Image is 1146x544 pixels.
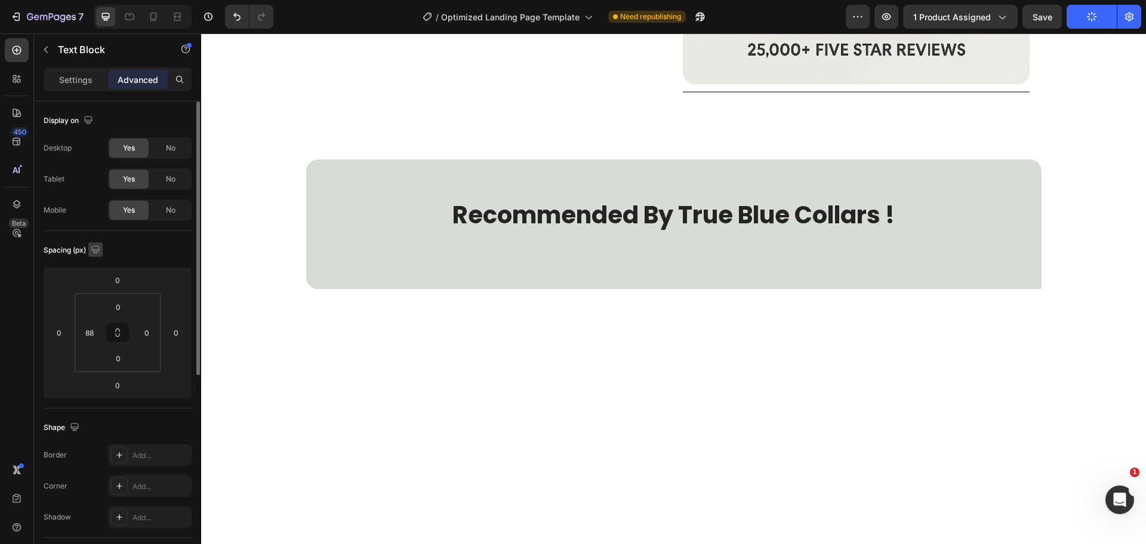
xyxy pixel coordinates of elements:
div: Add... [133,512,189,523]
input: 0px [138,324,156,342]
input: 0px [106,298,130,316]
p: 7 [78,10,84,24]
input: 0 [167,324,185,342]
span: Yes [123,174,135,185]
div: Add... [133,481,189,492]
div: Undo/Redo [225,5,273,29]
input: 0px [106,349,130,367]
div: Corner [44,481,67,491]
button: 1 product assigned [903,5,1018,29]
p: Advanced [118,73,158,86]
span: Save [1033,12,1052,22]
iframe: Design area [201,33,1146,544]
span: 1 product assigned [913,11,991,23]
span: No [166,205,175,216]
div: Display on [44,113,95,129]
div: Spacing (px) [44,242,103,259]
div: Add... [133,450,189,461]
iframe: Intercom live chat [1105,485,1134,514]
input: 88px [81,324,98,342]
input: 0 [106,376,130,394]
span: Yes [123,205,135,216]
div: 450 [11,127,29,137]
span: Yes [123,143,135,153]
h2: Recommended By True Blue Collars ! [250,165,695,198]
div: Shadow [44,512,71,523]
span: / [436,11,439,23]
div: Mobile [44,205,66,216]
span: 1 [1130,468,1139,477]
span: Optimized Landing Page Template [441,11,580,23]
div: Tablet [44,174,64,185]
button: 7 [5,5,89,29]
div: Shape [44,420,82,436]
div: Desktop [44,143,72,153]
input: 0 [106,271,130,289]
p: Text Block [58,42,159,57]
input: 0 [50,324,68,342]
div: Border [44,450,67,460]
span: No [166,143,175,153]
div: Beta [9,219,29,228]
span: No [166,174,175,185]
button: Save [1022,5,1062,29]
span: Need republishing [620,11,681,22]
p: Settings [59,73,93,86]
